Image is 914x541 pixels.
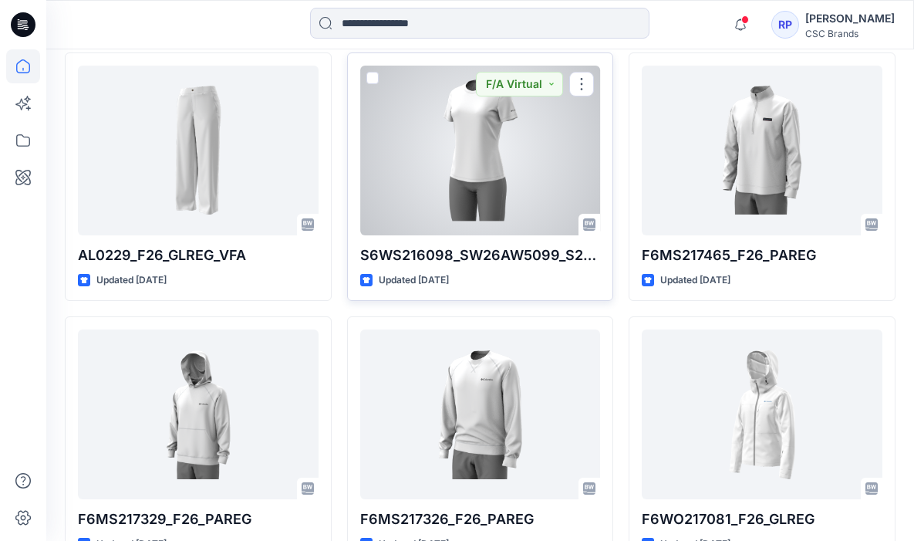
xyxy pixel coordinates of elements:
p: S6WS216098_SW26AW5099_S26_PAACT [360,245,601,266]
a: F6MS217329_F26_PAREG [78,330,319,499]
p: F6WO217081_F26_GLREG [642,509,882,530]
a: S6WS216098_SW26AW5099_S26_PAACT [360,66,601,235]
a: F6WO217081_F26_GLREG [642,330,882,499]
p: F6MS217465_F26_PAREG [642,245,882,266]
p: AL0229_F26_GLREG_VFA [78,245,319,266]
p: Updated [DATE] [96,272,167,289]
p: F6MS217326_F26_PAREG [360,509,601,530]
a: AL0229_F26_GLREG_VFA [78,66,319,235]
p: Updated [DATE] [660,272,730,289]
a: F6MS217465_F26_PAREG [642,66,882,235]
a: F6MS217326_F26_PAREG [360,330,601,499]
div: CSC Brands [805,28,895,39]
div: RP [771,11,799,39]
p: Updated [DATE] [379,272,449,289]
div: [PERSON_NAME] [805,9,895,28]
p: F6MS217329_F26_PAREG [78,509,319,530]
